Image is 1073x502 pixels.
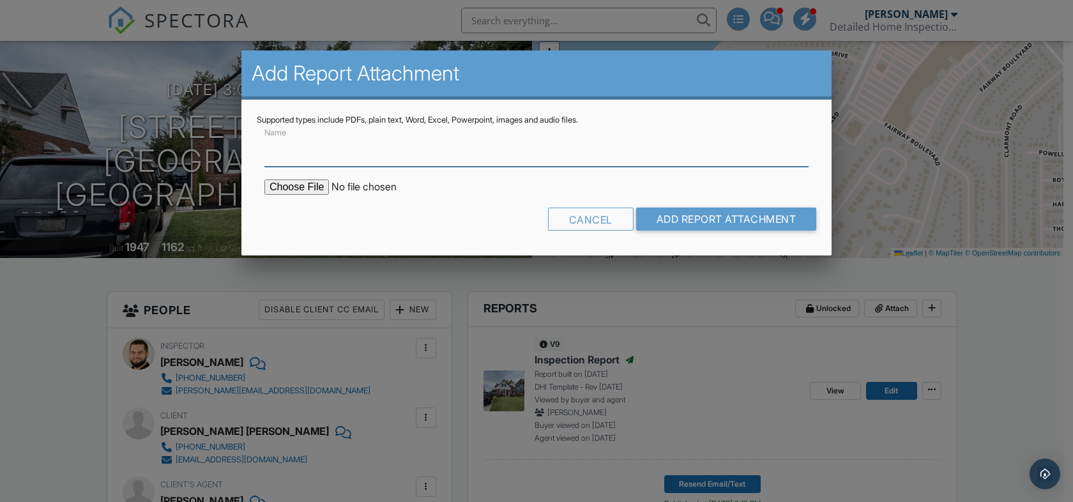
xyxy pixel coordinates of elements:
input: Add Report Attachment [636,208,817,231]
div: Supported types include PDFs, plain text, Word, Excel, Powerpoint, images and audio files. [257,115,816,125]
label: Name [264,127,286,139]
div: Open Intercom Messenger [1030,459,1060,489]
h2: Add Report Attachment [252,61,821,86]
div: Cancel [548,208,634,231]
